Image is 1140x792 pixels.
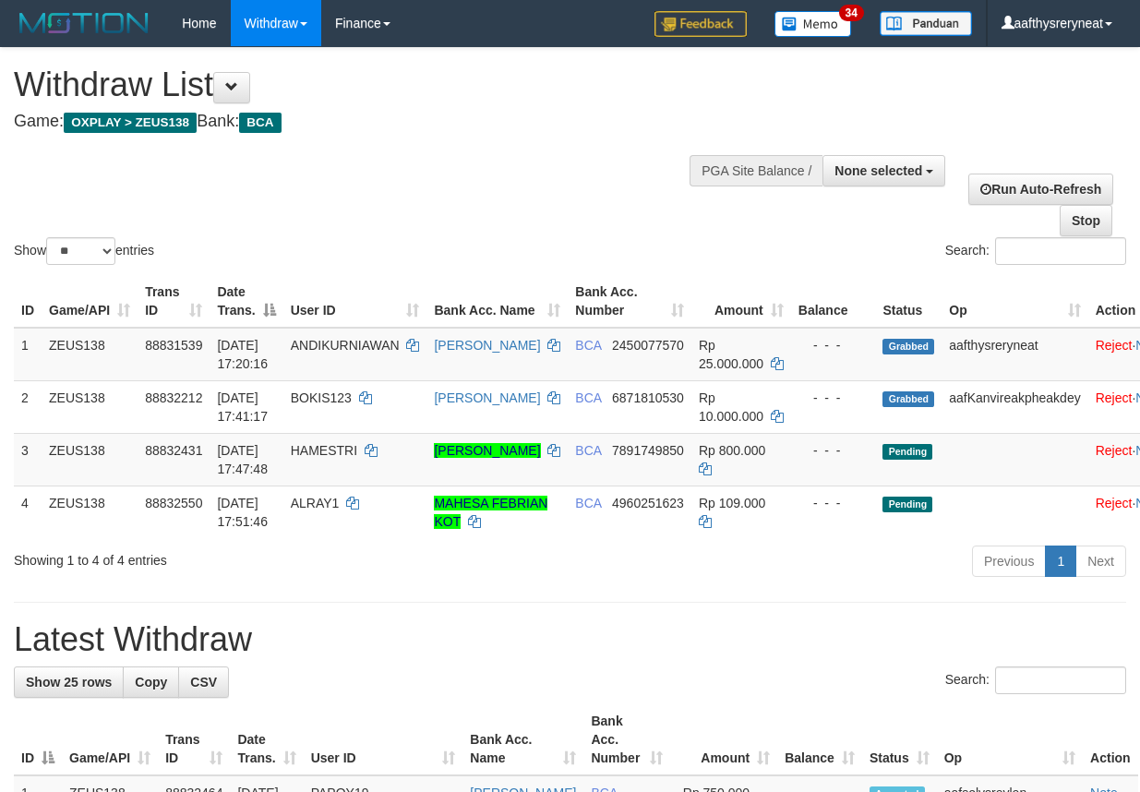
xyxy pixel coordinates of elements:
[937,704,1083,775] th: Op: activate to sort column ascending
[42,486,138,538] td: ZEUS138
[1096,443,1133,458] a: Reject
[1075,546,1126,577] a: Next
[135,675,167,690] span: Copy
[995,666,1126,694] input: Search:
[699,443,765,458] span: Rp 800.000
[834,163,922,178] span: None selected
[612,443,684,458] span: Copy 7891749850 to clipboard
[1083,704,1138,775] th: Action
[14,9,154,37] img: MOTION_logo.png
[798,336,869,354] div: - - -
[62,704,158,775] th: Game/API: activate to sort column ascending
[239,113,281,133] span: BCA
[882,391,934,407] span: Grabbed
[882,339,934,354] span: Grabbed
[691,275,791,328] th: Amount: activate to sort column ascending
[1096,390,1133,405] a: Reject
[575,338,601,353] span: BCA
[839,5,864,21] span: 34
[145,338,202,353] span: 88831539
[699,338,763,371] span: Rp 25.000.000
[14,328,42,381] td: 1
[434,390,540,405] a: [PERSON_NAME]
[434,443,540,458] a: [PERSON_NAME]
[699,496,765,510] span: Rp 109.000
[875,275,942,328] th: Status
[822,155,945,186] button: None selected
[1060,205,1112,236] a: Stop
[774,11,852,37] img: Button%20Memo.svg
[14,113,741,131] h4: Game: Bank:
[145,496,202,510] span: 88832550
[14,544,462,570] div: Showing 1 to 4 of 4 entries
[145,390,202,405] span: 88832212
[798,494,869,512] div: - - -
[217,338,268,371] span: [DATE] 17:20:16
[880,11,972,36] img: panduan.png
[945,666,1126,694] label: Search:
[14,380,42,433] td: 2
[217,390,268,424] span: [DATE] 17:41:17
[230,704,303,775] th: Date Trans.: activate to sort column ascending
[138,275,210,328] th: Trans ID: activate to sort column ascending
[942,275,1087,328] th: Op: activate to sort column ascending
[190,675,217,690] span: CSV
[995,237,1126,265] input: Search:
[575,390,601,405] span: BCA
[158,704,230,775] th: Trans ID: activate to sort column ascending
[945,237,1126,265] label: Search:
[291,390,352,405] span: BOKIS123
[699,390,763,424] span: Rp 10.000.000
[178,666,229,698] a: CSV
[14,621,1126,658] h1: Latest Withdraw
[690,155,822,186] div: PGA Site Balance /
[791,275,876,328] th: Balance
[426,275,568,328] th: Bank Acc. Name: activate to sort column ascending
[291,338,400,353] span: ANDIKURNIAWAN
[14,237,154,265] label: Show entries
[64,113,197,133] span: OXPLAY > ZEUS138
[434,496,547,529] a: MAHESA FEBRIAN KOT
[798,441,869,460] div: - - -
[42,328,138,381] td: ZEUS138
[14,704,62,775] th: ID: activate to sort column descending
[304,704,463,775] th: User ID: activate to sort column ascending
[42,380,138,433] td: ZEUS138
[283,275,427,328] th: User ID: activate to sort column ascending
[14,66,741,103] h1: Withdraw List
[1096,496,1133,510] a: Reject
[972,546,1046,577] a: Previous
[210,275,282,328] th: Date Trans.: activate to sort column descending
[291,496,340,510] span: ALRAY1
[291,443,357,458] span: HAMESTRI
[777,704,862,775] th: Balance: activate to sort column ascending
[654,11,747,37] img: Feedback.jpg
[14,486,42,538] td: 4
[1045,546,1076,577] a: 1
[14,433,42,486] td: 3
[612,338,684,353] span: Copy 2450077570 to clipboard
[145,443,202,458] span: 88832431
[882,497,932,512] span: Pending
[42,275,138,328] th: Game/API: activate to sort column ascending
[670,704,777,775] th: Amount: activate to sort column ascending
[568,275,691,328] th: Bank Acc. Number: activate to sort column ascending
[575,496,601,510] span: BCA
[862,704,937,775] th: Status: activate to sort column ascending
[217,496,268,529] span: [DATE] 17:51:46
[123,666,179,698] a: Copy
[798,389,869,407] div: - - -
[612,390,684,405] span: Copy 6871810530 to clipboard
[434,338,540,353] a: [PERSON_NAME]
[217,443,268,476] span: [DATE] 17:47:48
[942,380,1087,433] td: aafKanvireakpheakdey
[942,328,1087,381] td: aafthysreryneat
[26,675,112,690] span: Show 25 rows
[612,496,684,510] span: Copy 4960251623 to clipboard
[14,666,124,698] a: Show 25 rows
[14,275,42,328] th: ID
[462,704,583,775] th: Bank Acc. Name: activate to sort column ascending
[42,433,138,486] td: ZEUS138
[1096,338,1133,353] a: Reject
[46,237,115,265] select: Showentries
